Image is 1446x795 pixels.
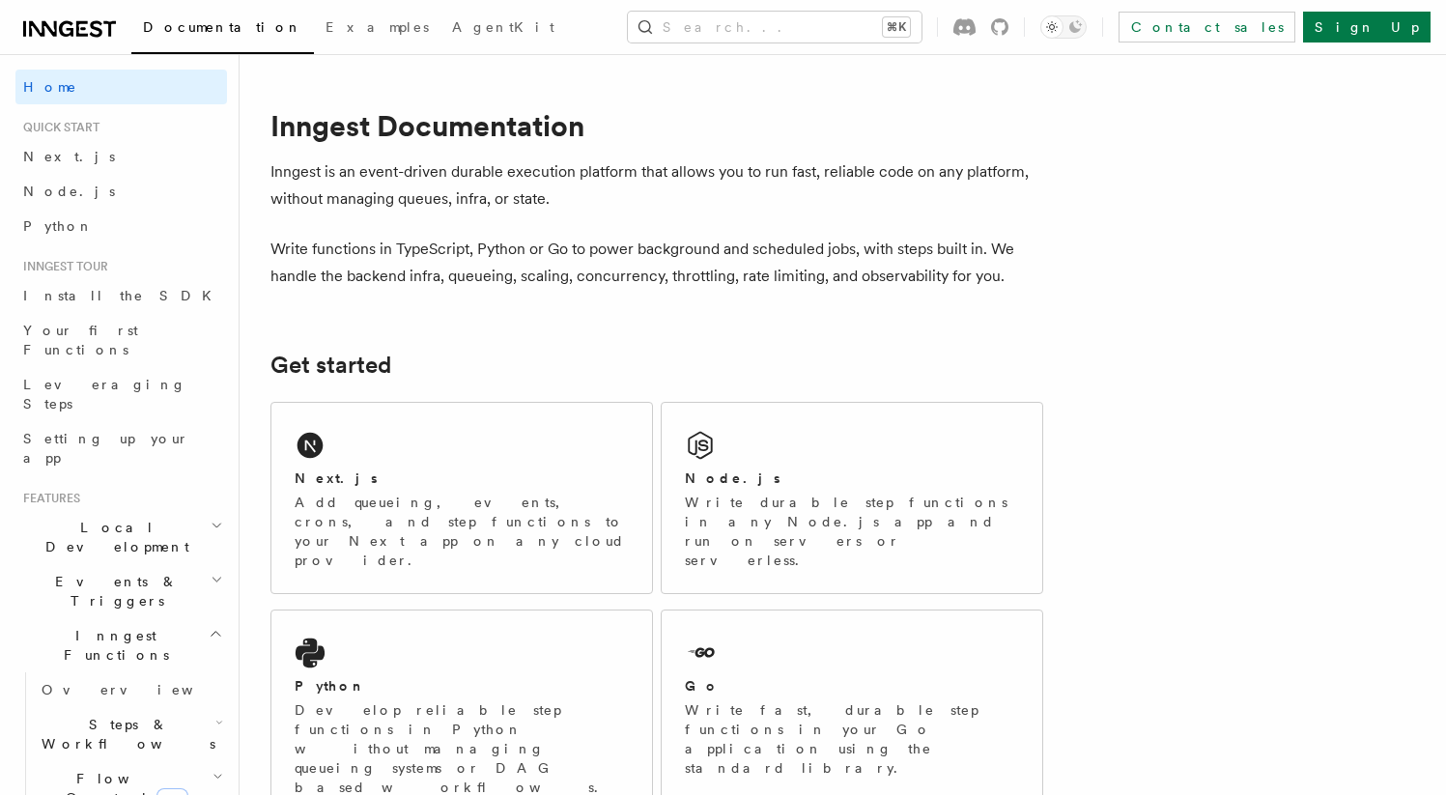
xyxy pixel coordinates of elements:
[685,676,720,696] h2: Go
[15,618,227,672] button: Inngest Functions
[685,468,780,488] h2: Node.js
[15,174,227,209] a: Node.js
[15,120,99,135] span: Quick start
[270,236,1043,290] p: Write functions in TypeScript, Python or Go to power background and scheduled jobs, with steps bu...
[15,572,211,610] span: Events & Triggers
[270,108,1043,143] h1: Inngest Documentation
[15,313,227,367] a: Your first Functions
[42,682,241,697] span: Overview
[23,377,186,412] span: Leveraging Steps
[15,139,227,174] a: Next.js
[23,323,138,357] span: Your first Functions
[326,19,429,35] span: Examples
[15,518,211,556] span: Local Development
[131,6,314,54] a: Documentation
[15,259,108,274] span: Inngest tour
[661,402,1043,594] a: Node.jsWrite durable step functions in any Node.js app and run on servers or serverless.
[270,158,1043,213] p: Inngest is an event-driven durable execution platform that allows you to run fast, reliable code ...
[23,184,115,199] span: Node.js
[452,19,554,35] span: AgentKit
[23,77,77,97] span: Home
[314,6,440,52] a: Examples
[295,676,366,696] h2: Python
[440,6,566,52] a: AgentKit
[15,70,227,104] a: Home
[1119,12,1295,43] a: Contact sales
[143,19,302,35] span: Documentation
[23,149,115,164] span: Next.js
[1040,15,1087,39] button: Toggle dark mode
[295,493,629,570] p: Add queueing, events, crons, and step functions to your Next app on any cloud provider.
[23,288,223,303] span: Install the SDK
[15,564,227,618] button: Events & Triggers
[685,700,1019,778] p: Write fast, durable step functions in your Go application using the standard library.
[15,491,80,506] span: Features
[34,672,227,707] a: Overview
[23,218,94,234] span: Python
[15,421,227,475] a: Setting up your app
[883,17,910,37] kbd: ⌘K
[270,352,391,379] a: Get started
[15,209,227,243] a: Python
[15,626,209,665] span: Inngest Functions
[34,707,227,761] button: Steps & Workflows
[685,493,1019,570] p: Write durable step functions in any Node.js app and run on servers or serverless.
[34,715,215,753] span: Steps & Workflows
[23,431,189,466] span: Setting up your app
[15,367,227,421] a: Leveraging Steps
[295,468,378,488] h2: Next.js
[628,12,921,43] button: Search...⌘K
[1303,12,1431,43] a: Sign Up
[15,510,227,564] button: Local Development
[270,402,653,594] a: Next.jsAdd queueing, events, crons, and step functions to your Next app on any cloud provider.
[15,278,227,313] a: Install the SDK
